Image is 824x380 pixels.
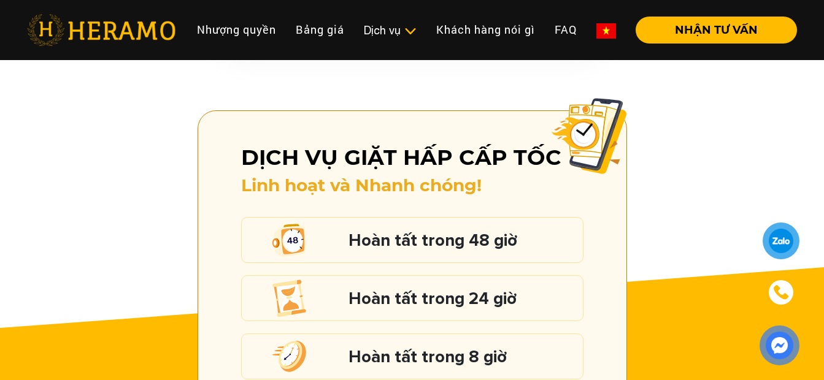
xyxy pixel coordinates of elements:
a: Nhượng quyền [187,17,286,43]
img: heramo-logo.png [27,14,175,46]
img: vn-flag.png [596,23,616,39]
a: phone-icon [764,276,798,309]
img: phone-icon [773,284,789,300]
a: Khách hàng nói gì [426,17,545,43]
h5: Hoàn tất trong 8 giờ [348,349,577,365]
h5: Hoàn tất trong 24 giờ [348,291,577,306]
div: Dịch vụ [364,22,417,39]
a: Bảng giá [286,17,354,43]
h3: Dịch vụ giặt hấp cấp tốc [241,145,583,170]
button: NHẬN TƯ VẤN [636,17,797,44]
h4: Linh hoạt và Nhanh chóng! [241,175,583,196]
a: FAQ [545,17,587,43]
a: NHẬN TƯ VẤN [626,25,797,36]
h5: Hoàn tất trong 48 giờ [348,232,577,248]
img: subToggleIcon [404,25,417,37]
